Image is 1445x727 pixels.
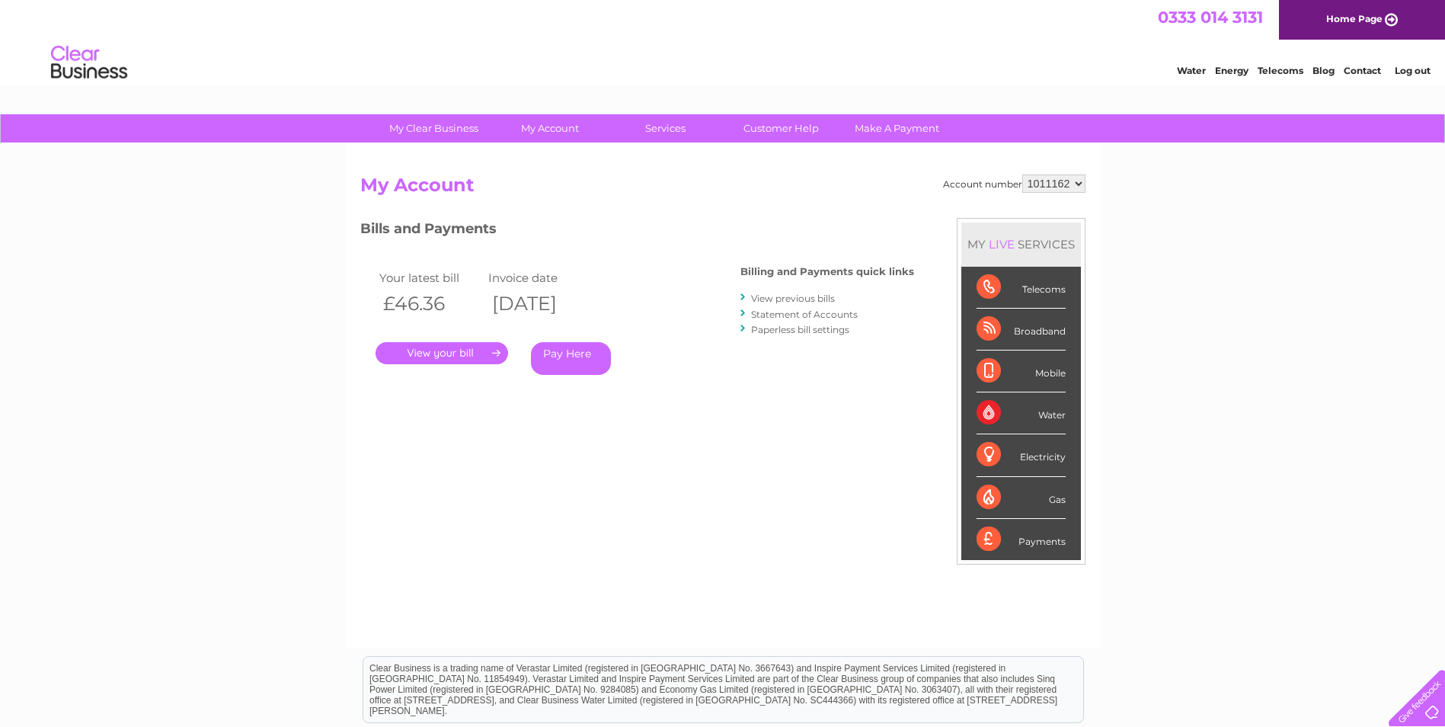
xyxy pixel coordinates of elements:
[371,114,497,143] a: My Clear Business
[977,434,1066,476] div: Electricity
[977,267,1066,309] div: Telecoms
[977,309,1066,351] div: Broadband
[1258,65,1303,76] a: Telecoms
[834,114,960,143] a: Make A Payment
[961,223,1081,266] div: MY SERVICES
[740,266,914,277] h4: Billing and Payments quick links
[977,519,1066,560] div: Payments
[50,40,128,86] img: logo.png
[363,8,1083,74] div: Clear Business is a trading name of Verastar Limited (registered in [GEOGRAPHIC_DATA] No. 3667643...
[1312,65,1335,76] a: Blog
[376,267,485,288] td: Your latest bill
[977,392,1066,434] div: Water
[484,267,594,288] td: Invoice date
[487,114,612,143] a: My Account
[531,342,611,375] a: Pay Here
[603,114,728,143] a: Services
[751,293,835,304] a: View previous bills
[986,237,1018,251] div: LIVE
[751,309,858,320] a: Statement of Accounts
[943,175,1085,193] div: Account number
[1395,65,1431,76] a: Log out
[977,477,1066,519] div: Gas
[977,351,1066,392] div: Mobile
[376,288,485,319] th: £46.36
[1177,65,1206,76] a: Water
[376,342,508,364] a: .
[751,324,849,335] a: Paperless bill settings
[484,288,594,319] th: [DATE]
[1344,65,1381,76] a: Contact
[1215,65,1248,76] a: Energy
[360,175,1085,203] h2: My Account
[1158,8,1263,27] a: 0333 014 3131
[718,114,844,143] a: Customer Help
[360,218,914,245] h3: Bills and Payments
